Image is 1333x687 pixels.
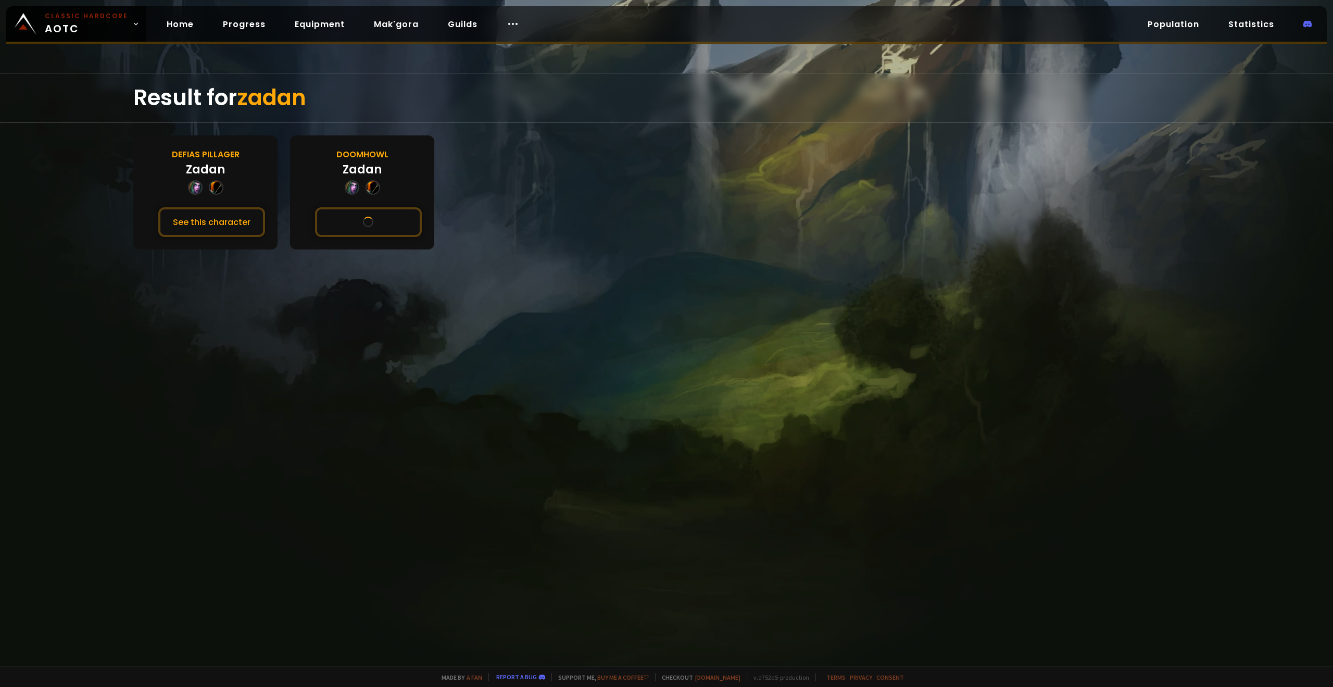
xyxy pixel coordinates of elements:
[1139,14,1208,35] a: Population
[186,161,225,178] div: Zadan
[343,161,382,178] div: Zadan
[1220,14,1282,35] a: Statistics
[45,11,128,21] small: Classic Hardcore
[850,673,872,681] a: Privacy
[551,673,649,681] span: Support me,
[695,673,740,681] a: [DOMAIN_NAME]
[6,6,146,42] a: Classic HardcoreAOTC
[826,673,846,681] a: Terms
[315,207,422,237] button: See this character
[215,14,274,35] a: Progress
[467,673,482,681] a: a fan
[597,673,649,681] a: Buy me a coffee
[336,148,388,161] div: Doomhowl
[747,673,809,681] span: v. d752d5 - production
[655,673,740,681] span: Checkout
[366,14,427,35] a: Mak'gora
[876,673,904,681] a: Consent
[158,207,265,237] button: See this character
[439,14,486,35] a: Guilds
[496,673,537,681] a: Report a bug
[435,673,482,681] span: Made by
[237,82,306,113] span: zadan
[286,14,353,35] a: Equipment
[172,148,240,161] div: Defias Pillager
[133,73,1200,122] div: Result for
[158,14,202,35] a: Home
[45,11,128,36] span: AOTC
